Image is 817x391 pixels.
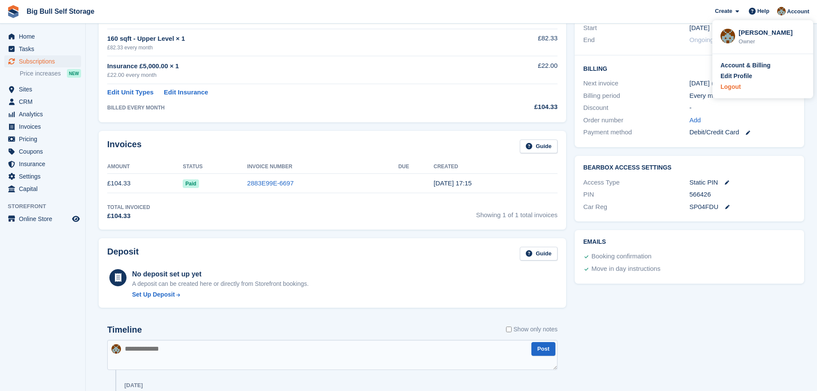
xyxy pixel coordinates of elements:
[721,61,771,70] div: Account & Billing
[183,160,247,174] th: Status
[473,56,558,84] td: £22.00
[19,96,70,108] span: CRM
[107,203,150,211] div: Total Invoiced
[4,213,81,225] a: menu
[583,91,689,101] div: Billing period
[690,103,796,113] div: -
[4,96,81,108] a: menu
[690,23,710,33] time: 2025-07-28 23:00:00 UTC
[434,179,472,187] time: 2025-07-29 16:15:58 UTC
[107,139,142,154] h2: Invoices
[4,145,81,158] a: menu
[583,79,689,88] div: Next invoice
[19,121,70,133] span: Invoices
[132,290,309,299] a: Set Up Deposit
[4,83,81,95] a: menu
[19,183,70,195] span: Capital
[520,247,558,261] a: Guide
[531,342,555,356] button: Post
[19,55,70,67] span: Subscriptions
[19,83,70,95] span: Sites
[721,72,752,81] div: Edit Profile
[739,28,805,36] div: [PERSON_NAME]
[19,145,70,158] span: Coupons
[721,82,741,91] div: Logout
[4,30,81,42] a: menu
[19,170,70,182] span: Settings
[183,179,199,188] span: Paid
[690,91,796,101] div: Every month
[591,264,660,274] div: Move in day instructions
[690,79,796,88] div: [DATE] ( )
[67,69,81,78] div: NEW
[7,5,20,18] img: stora-icon-8386f47178a22dfd0bd8f6a31ec36ba5ce8667c1dd55bd0f319d3a0aa187defe.svg
[757,7,769,15] span: Help
[583,239,796,246] h2: Emails
[107,174,183,193] td: £104.33
[721,61,805,70] a: Account & Billing
[112,344,121,354] img: Mike Llewellen Palmer
[107,104,473,112] div: BILLED EVERY MONTH
[583,23,689,33] div: Start
[715,7,732,15] span: Create
[506,325,558,334] label: Show only notes
[690,115,701,125] a: Add
[690,127,796,137] div: Debit/Credit Card
[4,170,81,182] a: menu
[4,55,81,67] a: menu
[690,190,796,200] div: 566426
[19,43,70,55] span: Tasks
[107,44,473,52] div: £82.33 every month
[107,247,139,261] h2: Deposit
[4,108,81,120] a: menu
[132,290,175,299] div: Set Up Deposit
[591,252,651,262] div: Booking confirmation
[107,34,473,44] div: 160 sqft - Upper Level × 1
[398,160,434,174] th: Due
[690,202,796,212] div: SP04FDU
[4,43,81,55] a: menu
[247,179,293,187] a: 2883E99E-6697
[19,213,70,225] span: Online Store
[20,70,61,78] span: Price increases
[4,121,81,133] a: menu
[583,190,689,200] div: PIN
[520,139,558,154] a: Guide
[506,325,512,334] input: Show only notes
[164,88,208,97] a: Edit Insurance
[583,64,796,73] h2: Billing
[107,88,154,97] a: Edit Unit Types
[19,30,70,42] span: Home
[690,178,796,188] div: Static PIN
[721,29,735,43] img: Mike Llewellen Palmer
[107,71,473,79] div: £22.00 every month
[132,279,309,288] p: A deposit can be created here or directly from Storefront bookings.
[787,7,809,16] span: Account
[20,69,81,78] a: Price increases NEW
[690,36,714,43] span: Ongoing
[473,29,558,56] td: £82.33
[107,325,142,335] h2: Timeline
[124,382,143,389] div: [DATE]
[721,72,805,81] a: Edit Profile
[4,158,81,170] a: menu
[583,178,689,188] div: Access Type
[19,133,70,145] span: Pricing
[107,61,473,71] div: Insurance £5,000.00 × 1
[8,202,85,211] span: Storefront
[247,160,398,174] th: Invoice Number
[777,7,786,15] img: Mike Llewellen Palmer
[583,35,689,45] div: End
[107,160,183,174] th: Amount
[19,158,70,170] span: Insurance
[19,108,70,120] span: Analytics
[583,164,796,171] h2: BearBox Access Settings
[4,133,81,145] a: menu
[473,102,558,112] div: £104.33
[583,115,689,125] div: Order number
[71,214,81,224] a: Preview store
[583,202,689,212] div: Car Reg
[476,203,558,221] span: Showing 1 of 1 total invoices
[583,127,689,137] div: Payment method
[23,4,98,18] a: Big Bull Self Storage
